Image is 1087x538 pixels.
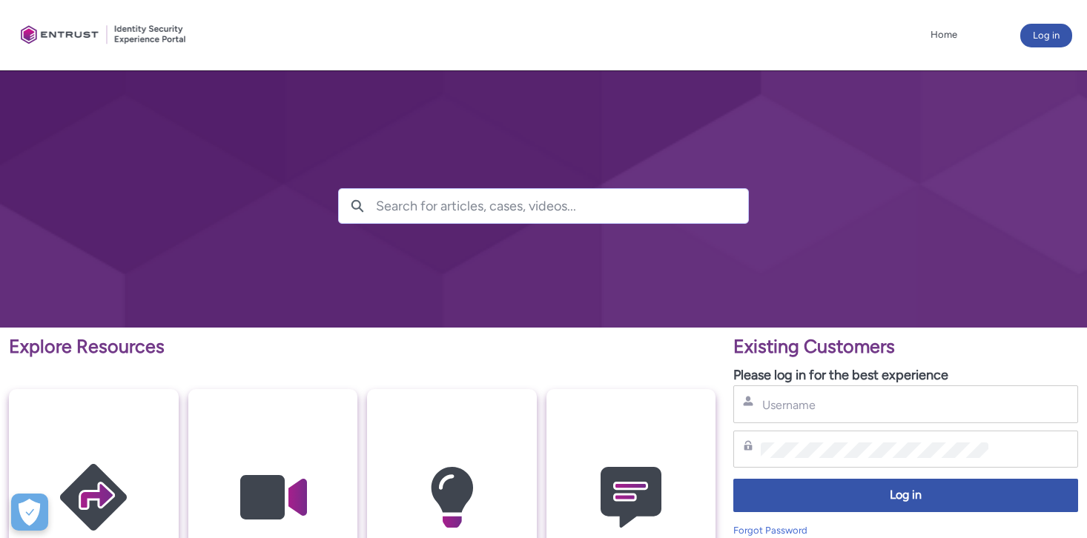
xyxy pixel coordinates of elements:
button: Search [339,189,376,223]
a: Forgot Password [733,525,807,536]
h2: How Can We Help? [338,113,749,159]
button: Log in [733,479,1078,512]
input: Username [761,397,988,413]
p: Existing Customers [733,333,1078,361]
a: Home [927,24,961,46]
button: Open Preferences [11,494,48,531]
p: Please log in for the best experience [733,365,1078,385]
input: Search for articles, cases, videos... [376,189,748,223]
p: Explore Resources [9,333,716,361]
button: Log in [1020,24,1072,47]
span: Log in [743,487,1068,504]
div: Cookie Preferences [11,494,48,531]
